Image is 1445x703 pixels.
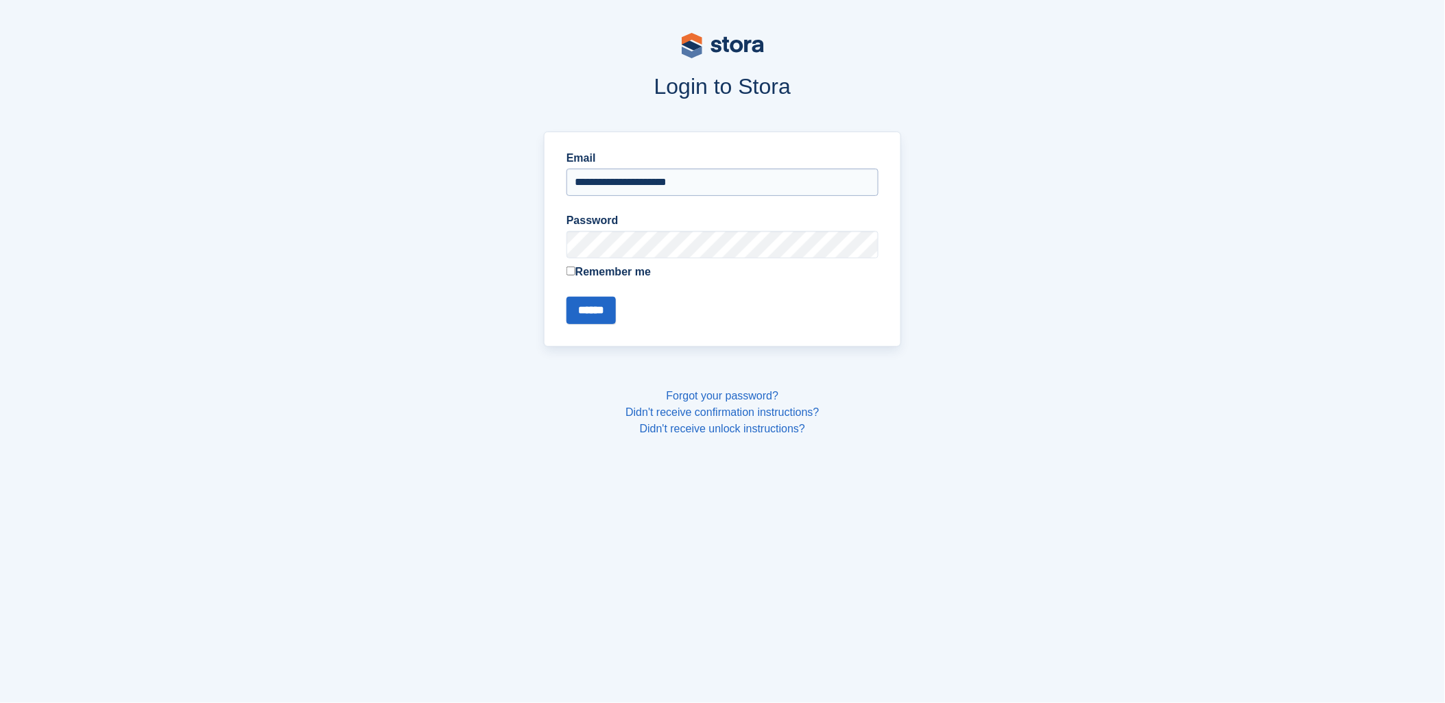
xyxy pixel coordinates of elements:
label: Remember me [566,264,879,280]
label: Password [566,212,879,229]
a: Didn't receive unlock instructions? [640,423,805,434]
a: Didn't receive confirmation instructions? [625,406,819,418]
input: Remember me [566,267,575,275]
img: stora-logo-53a41332b3708ae10de48c4981b4e9114cc0af31d8433b30ea865607fb682f29.svg [682,33,764,58]
a: Forgot your password? [667,390,779,402]
label: Email [566,150,879,166]
h1: Login to Stora [283,74,1163,99]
